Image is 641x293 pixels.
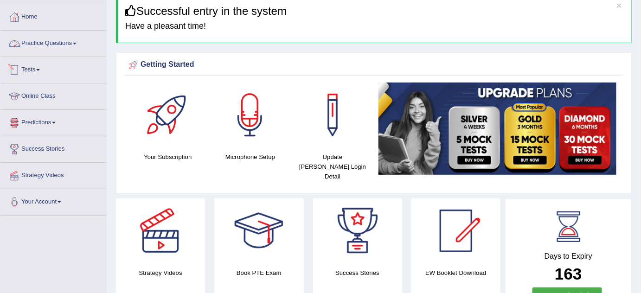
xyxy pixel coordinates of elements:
a: Predictions [0,110,106,133]
a: Strategy Videos [0,163,106,186]
h4: Success Stories [313,268,402,278]
a: Tests [0,57,106,80]
h3: Successful entry in the system [125,5,624,17]
img: small5.jpg [378,83,616,175]
div: Getting Started [127,58,621,72]
h4: Days to Expiry [516,252,621,261]
a: Success Stories [0,136,106,159]
h4: EW Booklet Download [411,268,500,278]
h4: Microphone Setup [214,152,287,162]
h4: Update [PERSON_NAME] Login Detail [296,152,369,181]
h4: Book PTE Exam [214,268,303,278]
b: 163 [555,265,582,283]
a: Practice Questions [0,31,106,54]
a: Your Account [0,189,106,212]
h4: Strategy Videos [116,268,205,278]
a: Home [0,4,106,27]
a: Online Class [0,83,106,107]
button: × [616,0,622,10]
h4: Have a pleasant time! [125,22,624,31]
h4: Your Subscription [131,152,205,162]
